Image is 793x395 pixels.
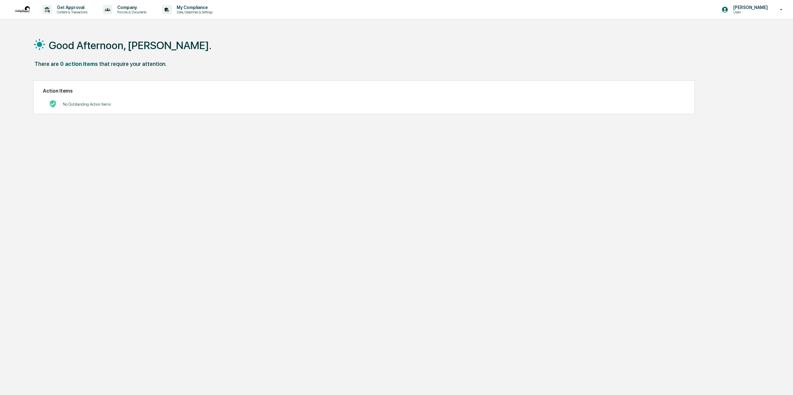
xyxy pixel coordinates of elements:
[63,102,111,107] p: No Outstanding Action Items
[35,61,59,67] div: There are
[60,61,98,67] div: 0 action items
[43,88,685,94] h2: Action Items
[99,61,167,67] div: that require your attention.
[172,10,216,14] p: Data, Deadlines & Settings
[728,10,771,14] p: Users
[15,6,30,13] img: logo
[112,5,150,10] p: Company
[52,5,90,10] p: Get Approval
[112,10,150,14] p: Policies & Documents
[172,5,216,10] p: My Compliance
[52,10,90,14] p: Content & Transactions
[728,5,771,10] p: [PERSON_NAME]
[49,100,57,108] img: No Actions logo
[49,39,211,52] h1: Good Afternoon, [PERSON_NAME].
